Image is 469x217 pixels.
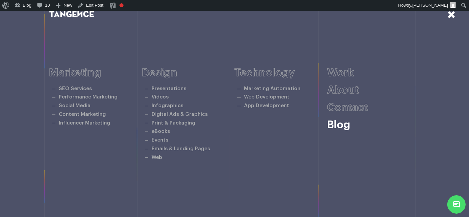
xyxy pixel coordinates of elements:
[152,86,186,91] a: Presentations
[59,86,92,91] a: SEO Services
[152,129,170,134] a: eBooks
[152,94,169,99] a: Videos
[152,138,168,143] a: Events
[152,103,183,108] a: Infographics
[327,67,354,78] a: Work
[244,86,300,91] a: Marketing Automation
[447,195,466,214] span: Chat Widget
[152,112,208,117] a: Digital Ads & Graphics
[142,67,235,79] h6: Design
[59,112,106,117] a: Content Marketing
[244,103,289,108] a: App Development
[327,120,350,130] a: Blog
[152,146,210,151] a: Emails & Landing Pages
[235,67,327,79] h6: Technology
[152,121,195,126] a: Print & Packaging
[244,94,289,99] a: Web Development
[327,85,359,95] a: About
[327,102,368,113] a: Contact
[59,121,110,126] a: Influencer Marketing
[59,94,118,99] a: Performance Marketing
[49,67,142,79] h6: Marketing
[59,103,90,108] a: Social Media
[152,155,162,160] a: Web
